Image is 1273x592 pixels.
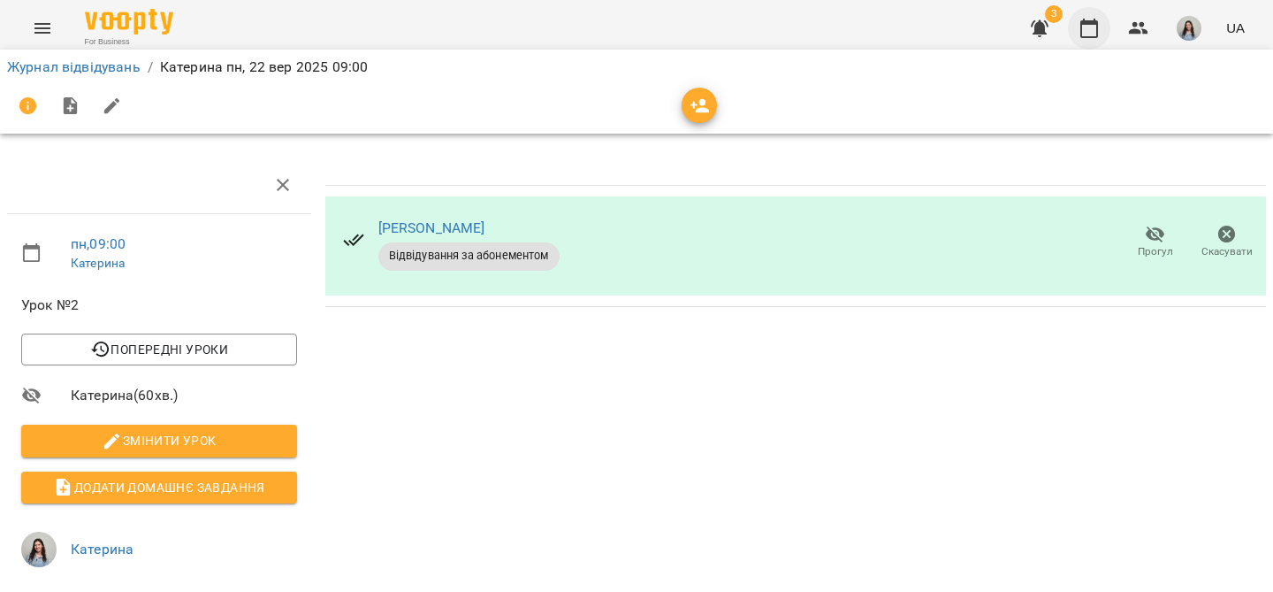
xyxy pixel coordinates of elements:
[21,532,57,567] img: 00729b20cbacae7f74f09ddf478bc520.jpg
[1119,218,1191,267] button: Прогул
[71,256,125,270] a: Катерина
[21,295,297,316] span: Урок №2
[21,425,297,457] button: Змінити урок
[85,36,173,48] span: For Business
[1219,12,1252,44] button: UA
[35,477,283,498] span: Додати домашнє завдання
[21,472,297,504] button: Додати домашнє завдання
[71,385,297,406] span: Катерина ( 60 хв. )
[148,57,153,78] li: /
[1138,244,1173,259] span: Прогул
[71,235,126,252] a: пн , 09:00
[7,58,141,75] a: Журнал відвідувань
[1191,218,1262,267] button: Скасувати
[35,339,283,360] span: Попередні уроки
[21,7,64,50] button: Menu
[71,541,133,557] a: Катерина
[1177,16,1201,41] img: 00729b20cbacae7f74f09ddf478bc520.jpg
[7,57,1266,78] nav: breadcrumb
[1201,244,1253,259] span: Скасувати
[85,9,173,35] img: Voopty Logo
[1045,5,1063,23] span: 3
[378,248,560,264] span: Відвідування за абонементом
[160,57,368,78] p: Катерина пн, 22 вер 2025 09:00
[378,219,485,236] a: [PERSON_NAME]
[1226,19,1245,37] span: UA
[35,430,283,451] span: Змінити урок
[21,334,297,365] button: Попередні уроки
